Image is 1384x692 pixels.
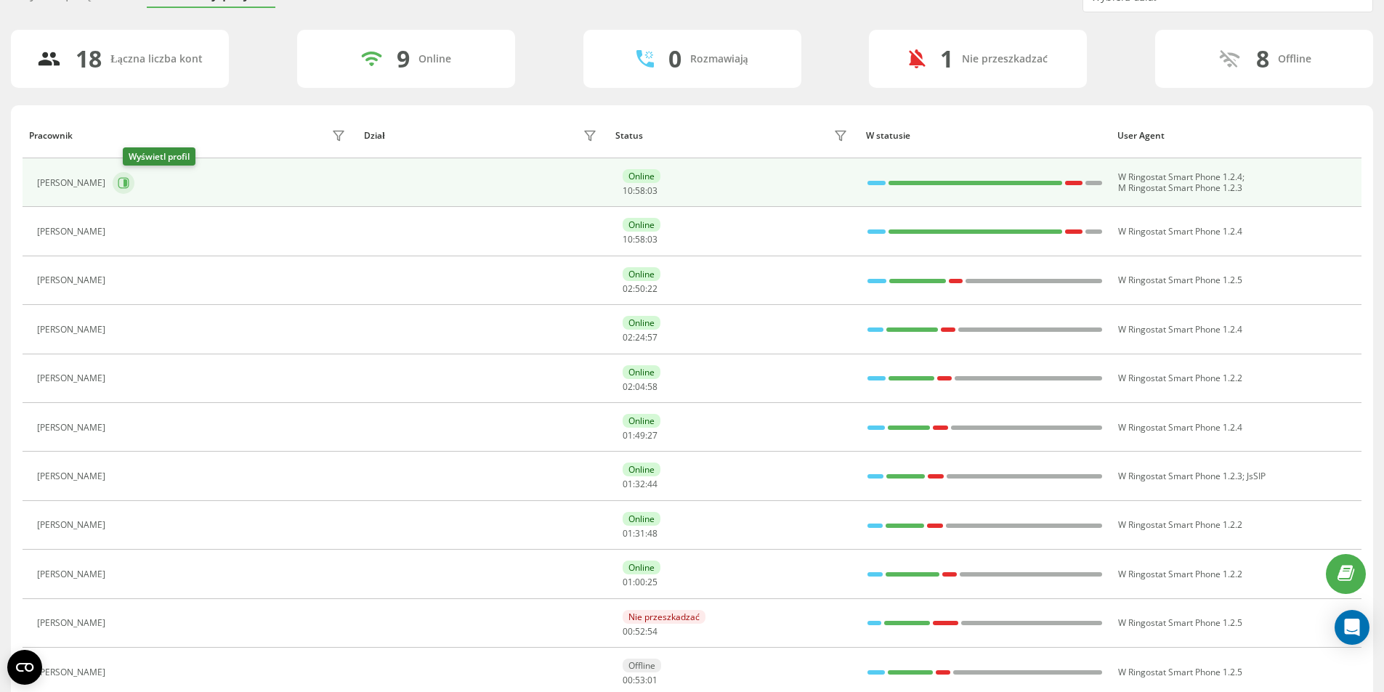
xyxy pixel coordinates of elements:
div: : : [623,479,657,489]
span: 54 [647,625,657,638]
div: [PERSON_NAME] [37,667,109,677]
button: Open CMP widget [7,650,42,685]
span: W Ringostat Smart Phone 1.2.2 [1118,518,1242,531]
div: User Agent [1117,131,1355,141]
div: : : [623,235,657,245]
span: 10 [623,233,633,245]
div: Online [623,365,660,379]
div: Status [615,131,643,141]
div: [PERSON_NAME] [37,471,109,481]
span: W Ringostat Smart Phone 1.2.5 [1118,274,1242,286]
span: W Ringostat Smart Phone 1.2.5 [1118,666,1242,678]
div: [PERSON_NAME] [37,520,109,530]
span: W Ringostat Smart Phone 1.2.2 [1118,372,1242,384]
span: 22 [647,282,657,295]
div: Online [623,267,660,281]
span: M Ringostat Smart Phone 1.2.3 [1118,182,1242,194]
div: : : [623,529,657,539]
div: Nie przeszkadzać [623,610,705,624]
span: 25 [647,576,657,588]
span: W Ringostat Smart Phone 1.2.4 [1118,421,1242,433]
div: : : [623,284,657,294]
div: Online [623,512,660,526]
span: 01 [623,478,633,490]
span: 03 [647,184,657,197]
span: 01 [623,527,633,540]
div: Online [623,561,660,574]
div: 8 [1256,45,1269,73]
span: 02 [623,282,633,295]
div: Online [623,218,660,232]
span: 24 [635,331,645,343]
span: 10 [623,184,633,197]
div: [PERSON_NAME] [37,618,109,628]
div: Open Intercom Messenger [1335,610,1369,645]
div: Online [623,463,660,476]
span: 32 [635,478,645,490]
span: W Ringostat Smart Phone 1.2.4 [1118,323,1242,335]
div: [PERSON_NAME] [37,178,109,188]
span: 57 [647,331,657,343]
div: Online [623,169,660,183]
div: Dział [364,131,384,141]
span: 00 [623,625,633,638]
div: 9 [397,45,410,73]
div: [PERSON_NAME] [37,325,109,335]
div: 0 [668,45,681,73]
span: JsSIP [1247,470,1266,482]
span: 50 [635,282,645,295]
span: 53 [635,674,645,686]
div: 18 [76,45,102,73]
div: W statusie [866,131,1104,141]
div: Online [623,316,660,330]
span: 04 [635,380,645,393]
div: Online [418,53,451,65]
span: W Ringostat Smart Phone 1.2.2 [1118,568,1242,580]
span: 31 [635,527,645,540]
div: Nie przeszkadzać [962,53,1048,65]
span: 52 [635,625,645,638]
div: : : [623,675,657,685]
div: [PERSON_NAME] [37,423,109,433]
div: Offline [1278,53,1311,65]
div: : : [623,333,657,343]
span: 01 [623,429,633,441]
span: 58 [647,380,657,393]
div: : : [623,577,657,587]
span: 02 [623,380,633,393]
div: : : [623,431,657,441]
span: 03 [647,233,657,245]
span: 48 [647,527,657,540]
div: 1 [940,45,953,73]
span: 49 [635,429,645,441]
div: Łączna liczba kont [110,53,202,65]
span: 00 [623,674,633,686]
span: W Ringostat Smart Phone 1.2.5 [1118,616,1242,629]
div: [PERSON_NAME] [37,227,109,237]
div: [PERSON_NAME] [37,373,109,383]
div: [PERSON_NAME] [37,275,109,285]
span: 44 [647,478,657,490]
div: : : [623,382,657,392]
span: 27 [647,429,657,441]
span: 01 [623,576,633,588]
div: Rozmawiają [690,53,748,65]
span: W Ringostat Smart Phone 1.2.3 [1118,470,1242,482]
span: 58 [635,184,645,197]
div: : : [623,186,657,196]
div: Online [623,414,660,428]
span: W Ringostat Smart Phone 1.2.4 [1118,225,1242,237]
div: [PERSON_NAME] [37,569,109,579]
div: : : [623,627,657,637]
span: 00 [635,576,645,588]
div: Pracownik [29,131,73,141]
span: 58 [635,233,645,245]
span: 01 [647,674,657,686]
div: Wyświetl profil [123,147,195,166]
div: Offline [623,659,661,672]
span: 02 [623,331,633,343]
span: W Ringostat Smart Phone 1.2.4 [1118,171,1242,183]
